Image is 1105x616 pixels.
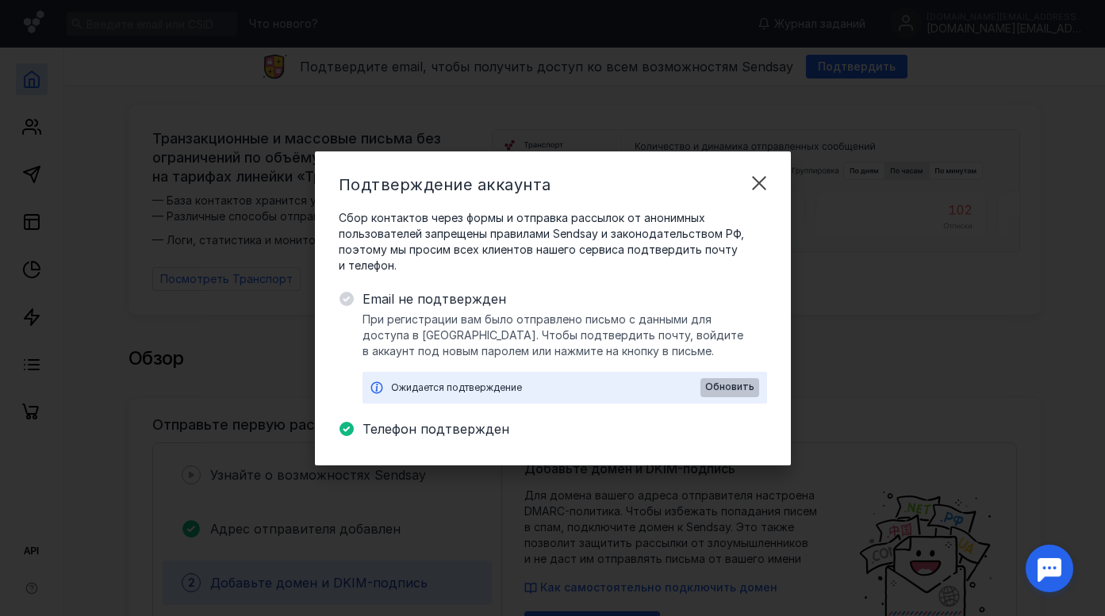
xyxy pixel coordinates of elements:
span: Телефон подтвержден [363,419,767,438]
span: Сбор контактов через формы и отправка рассылок от анонимных пользователей запрещены правилами Sen... [339,210,767,274]
span: Обновить [705,381,754,392]
span: При регистрации вам было отправлено письмо с данными для доступа в [GEOGRAPHIC_DATA]. Чтобы подтв... [363,312,767,359]
span: Подтверждение аккаунта [339,175,551,194]
span: Email не подтвержден [363,289,767,308]
button: Обновить [700,378,759,397]
div: Ожидается подтверждение [391,380,700,396]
